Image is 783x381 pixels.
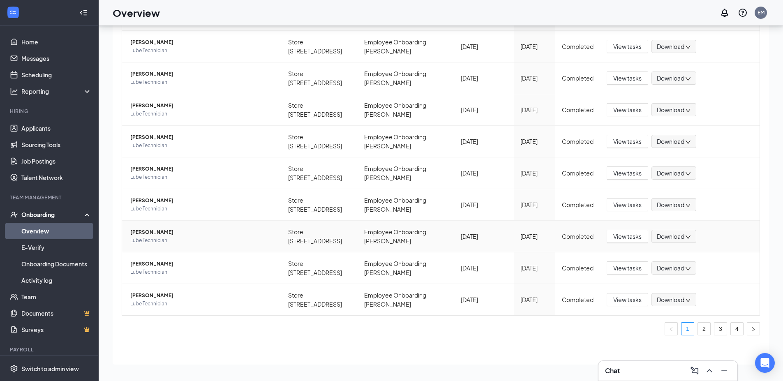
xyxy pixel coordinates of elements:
span: Lube Technician [130,300,275,308]
td: Store [STREET_ADDRESS] [282,126,358,157]
td: Store [STREET_ADDRESS] [282,221,358,252]
span: Lube Technician [130,236,275,245]
div: Completed [562,295,594,304]
span: left [669,327,674,332]
div: Switch to admin view [21,365,79,373]
a: Onboarding Documents [21,256,92,272]
td: Store [STREET_ADDRESS] [282,189,358,221]
span: [PERSON_NAME] [130,38,275,46]
td: Employee Onboarding [PERSON_NAME] [358,284,454,315]
div: [DATE] [520,169,549,178]
td: Employee Onboarding [PERSON_NAME] [358,126,454,157]
li: 3 [714,322,727,335]
a: Scheduling [21,67,92,83]
div: [DATE] [461,263,507,272]
svg: ChevronUp [704,366,714,376]
span: View tasks [613,263,642,272]
button: ChevronUp [703,364,716,377]
button: ComposeMessage [688,364,701,377]
a: Messages [21,50,92,67]
div: [DATE] [461,74,507,83]
span: Download [657,137,684,146]
span: Download [657,169,684,178]
span: down [685,108,691,113]
button: View tasks [607,293,648,306]
span: View tasks [613,74,642,83]
span: [PERSON_NAME] [130,228,275,236]
span: View tasks [613,105,642,114]
span: Download [657,74,684,83]
div: [DATE] [461,42,507,51]
span: down [685,298,691,303]
div: Completed [562,169,594,178]
div: [DATE] [461,200,507,209]
button: View tasks [607,166,648,180]
span: right [751,327,756,332]
button: View tasks [607,261,648,275]
svg: UserCheck [10,210,18,219]
div: [DATE] [461,169,507,178]
a: 3 [714,323,727,335]
div: Completed [562,137,594,146]
span: Lube Technician [130,205,275,213]
div: [DATE] [461,137,507,146]
a: Activity log [21,272,92,289]
td: Employee Onboarding [PERSON_NAME] [358,252,454,284]
button: right [747,322,760,335]
svg: Settings [10,365,18,373]
span: [PERSON_NAME] [130,165,275,173]
span: View tasks [613,137,642,146]
div: [DATE] [520,74,549,83]
svg: Collapse [79,9,88,17]
li: Next Page [747,322,760,335]
li: 1 [681,322,694,335]
div: [DATE] [520,232,549,241]
div: Completed [562,200,594,209]
a: DocumentsCrown [21,305,92,321]
a: Home [21,34,92,50]
span: down [685,234,691,240]
span: Lube Technician [130,173,275,181]
div: Completed [562,74,594,83]
svg: Notifications [720,8,730,18]
a: Talent Network [21,169,92,186]
td: Store [STREET_ADDRESS] [282,252,358,284]
span: [PERSON_NAME] [130,291,275,300]
div: [DATE] [461,295,507,304]
div: [DATE] [520,295,549,304]
div: Hiring [10,108,90,115]
td: Employee Onboarding [PERSON_NAME] [358,62,454,94]
span: [PERSON_NAME] [130,260,275,268]
td: Store [STREET_ADDRESS] [282,157,358,189]
button: View tasks [607,230,648,243]
span: Lube Technician [130,141,275,150]
span: [PERSON_NAME] [130,102,275,110]
span: Download [657,201,684,209]
span: [PERSON_NAME] [130,196,275,205]
div: Payroll [10,346,90,353]
h3: Chat [605,366,620,375]
button: View tasks [607,40,648,53]
a: Sourcing Tools [21,136,92,153]
td: Employee Onboarding [PERSON_NAME] [358,221,454,252]
td: Store [STREET_ADDRESS] [282,62,358,94]
span: View tasks [613,200,642,209]
div: [DATE] [461,232,507,241]
span: Download [657,42,684,51]
span: [PERSON_NAME] [130,133,275,141]
span: Lube Technician [130,110,275,118]
td: Employee Onboarding [PERSON_NAME] [358,189,454,221]
div: [DATE] [520,200,549,209]
span: Lube Technician [130,78,275,86]
svg: QuestionInfo [738,8,748,18]
span: Download [657,106,684,114]
span: View tasks [613,232,642,241]
button: View tasks [607,72,648,85]
span: View tasks [613,169,642,178]
span: [PERSON_NAME] [130,70,275,78]
button: View tasks [607,135,648,148]
a: E-Verify [21,239,92,256]
div: Completed [562,232,594,241]
span: View tasks [613,295,642,304]
div: Reporting [21,87,92,95]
